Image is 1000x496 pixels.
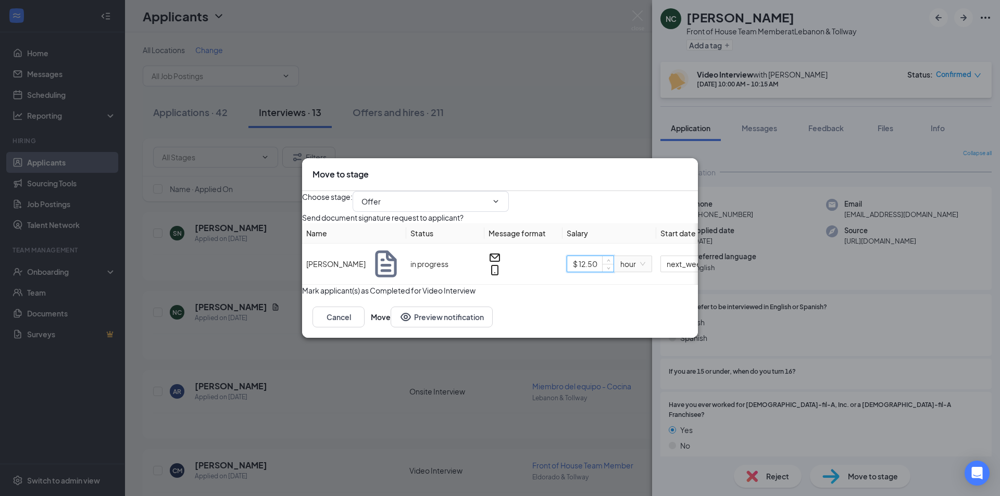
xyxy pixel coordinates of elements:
[391,307,493,327] button: Preview notificationEye
[620,256,645,272] span: hour
[312,307,365,327] button: Cancel
[371,307,391,327] button: Move
[302,285,476,296] span: Mark applicant(s) as Completed for Video Interview
[306,258,366,270] span: [PERSON_NAME]
[302,223,406,244] th: Name
[484,223,562,244] th: Message format
[602,256,614,264] span: Increase Value
[406,244,484,285] td: in progress
[406,223,484,244] th: Status
[605,258,611,264] span: up
[489,264,501,276] svg: MobileSms
[667,256,727,272] span: next_weekday
[489,251,501,264] svg: Email
[399,311,412,323] svg: Eye
[370,248,402,280] svg: Document
[302,191,353,212] span: Choose stage :
[656,223,813,244] th: Start date
[562,223,656,244] th: Salary
[312,169,369,180] h3: Move to stage
[492,197,500,206] svg: ChevronDown
[965,461,990,486] div: Open Intercom Messenger
[302,212,464,223] span: Send document signature request to applicant?
[605,265,611,271] span: down
[602,264,614,272] span: Decrease Value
